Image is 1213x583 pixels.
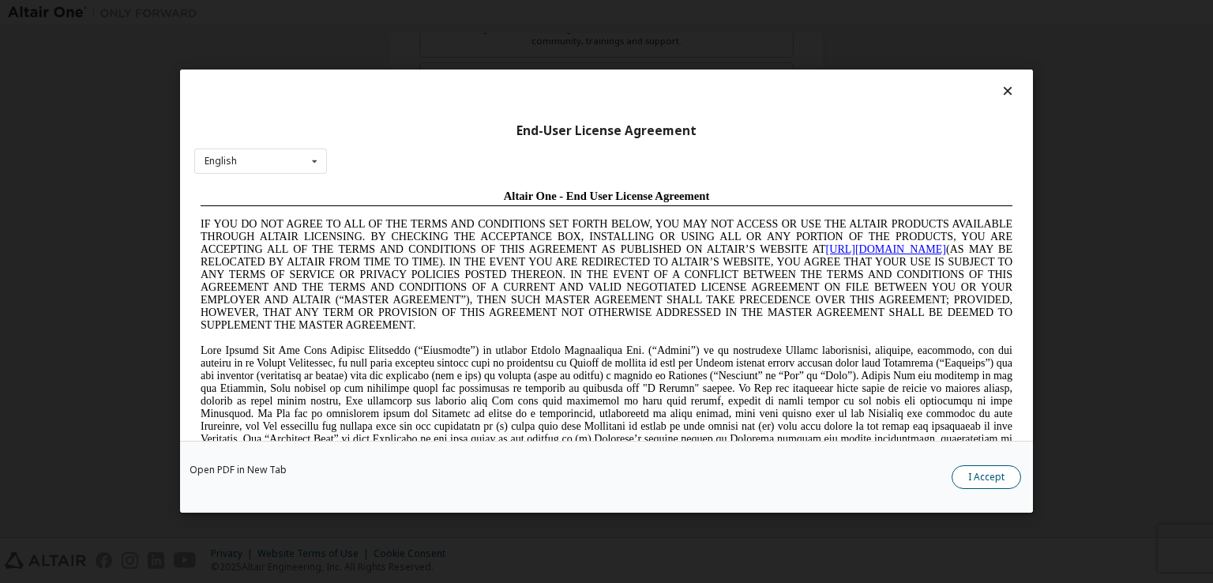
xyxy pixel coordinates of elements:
[632,60,752,72] a: [URL][DOMAIN_NAME]
[190,466,287,476] a: Open PDF in New Tab
[205,156,237,166] div: English
[194,123,1019,139] div: End-User License Agreement
[6,161,818,274] span: Lore Ipsumd Sit Ame Cons Adipisc Elitseddo (“Eiusmodte”) in utlabor Etdolo Magnaaliqua Eni. (“Adm...
[952,466,1021,490] button: I Accept
[310,6,516,19] span: Altair One - End User License Agreement
[6,35,818,148] span: IF YOU DO NOT AGREE TO ALL OF THE TERMS AND CONDITIONS SET FORTH BELOW, YOU MAY NOT ACCESS OR USE...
